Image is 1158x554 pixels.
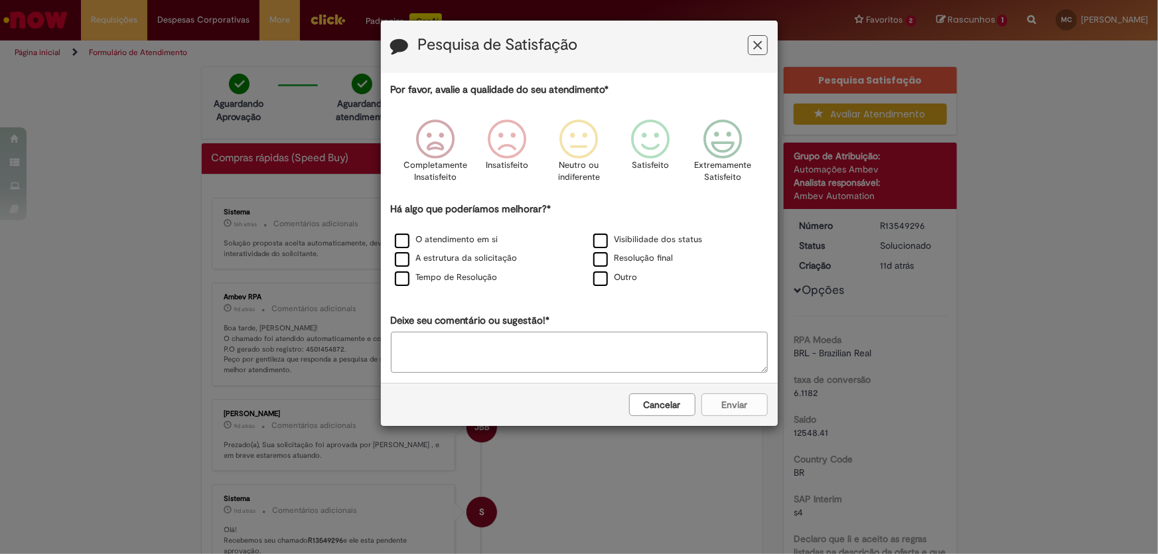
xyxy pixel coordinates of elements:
[418,36,578,54] label: Pesquisa de Satisfação
[473,109,541,200] div: Insatisfeito
[403,159,467,184] p: Completamente Insatisfeito
[593,252,674,265] label: Resolução final
[401,109,469,200] div: Completamente Insatisfeito
[555,159,603,184] p: Neutro ou indiferente
[395,252,518,265] label: A estrutura da solicitação
[632,159,670,172] p: Satisfeito
[689,109,757,200] div: Extremamente Satisfeito
[545,109,613,200] div: Neutro ou indiferente
[395,271,498,284] label: Tempo de Resolução
[486,159,528,172] p: Insatisfeito
[593,271,638,284] label: Outro
[694,159,751,184] p: Extremamente Satisfeito
[391,83,609,97] label: Por favor, avalie a qualidade do seu atendimento*
[391,202,768,288] div: Há algo que poderíamos melhorar?*
[391,314,550,328] label: Deixe seu comentário ou sugestão!*
[593,234,703,246] label: Visibilidade dos status
[617,109,685,200] div: Satisfeito
[629,393,695,416] button: Cancelar
[395,234,498,246] label: O atendimento em si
